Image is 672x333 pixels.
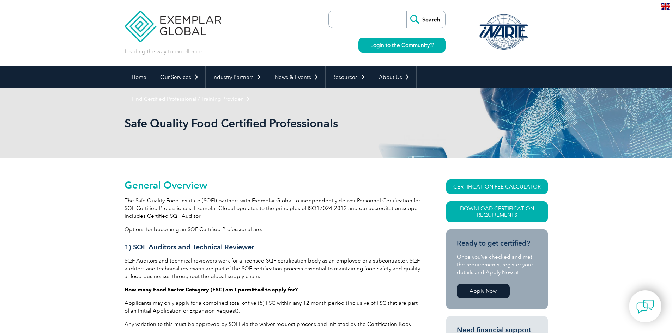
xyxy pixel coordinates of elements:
[125,179,421,191] h2: General Overview
[125,197,421,220] p: The Safe Quality Food Institute (SQFI) partners with Exemplar Global to independently deliver Per...
[153,66,205,88] a: Our Services
[457,253,537,276] p: Once you’ve checked and met the requirements, register your details and Apply Now at
[125,116,395,130] h1: Safe Quality Food Certified Professionals
[125,48,202,55] p: Leading the way to excellence
[206,66,268,88] a: Industry Partners
[268,66,325,88] a: News & Events
[457,239,537,248] h3: Ready to get certified?
[125,320,421,328] p: Any variation to this must be approved by SQFI via the waiver request process and initiated by th...
[457,284,510,298] a: Apply Now
[372,66,416,88] a: About Us
[358,38,446,53] a: Login to the Community
[326,66,372,88] a: Resources
[661,3,670,10] img: en
[125,243,421,252] h3: 1) SQF Auditors and Technical Reviewer
[125,88,257,110] a: Find Certified Professional / Training Provider
[125,299,421,315] p: Applicants may only apply for a combined total of five (5) FSC within any 12 month period (inclus...
[406,11,445,28] input: Search
[125,226,421,233] p: Options for becoming an SQF Certified Professional are:
[636,298,654,315] img: contact-chat.png
[446,201,548,222] a: Download Certification Requirements
[446,179,548,194] a: CERTIFICATION FEE CALCULATOR
[125,66,153,88] a: Home
[430,43,434,47] img: open_square.png
[125,257,421,280] p: SQF Auditors and technical reviewers work for a licensed SQF certification body as an employee or...
[125,286,298,293] strong: How many Food Sector Category (FSC) am I permitted to apply for?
